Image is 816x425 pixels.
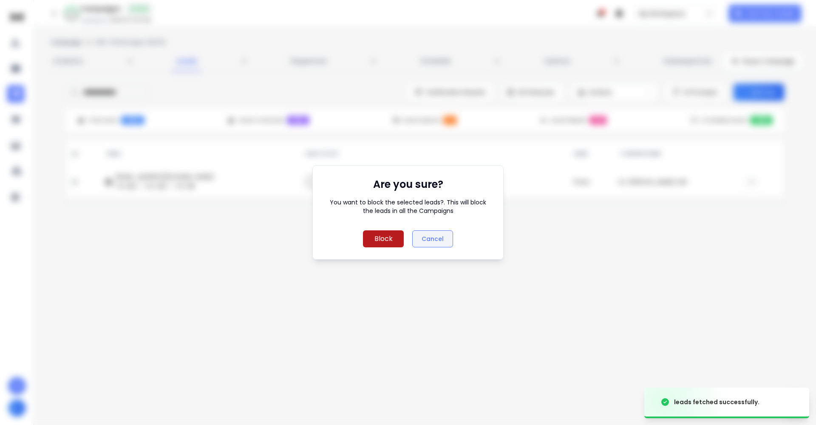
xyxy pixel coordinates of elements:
h1: Are you sure? [373,178,443,191]
div: leads fetched successfully. [674,398,759,406]
p: You want to block the selected leads?. This will block the leads in all the Campaigns [325,198,491,215]
button: Cancel [412,230,453,247]
button: Block [363,230,404,247]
